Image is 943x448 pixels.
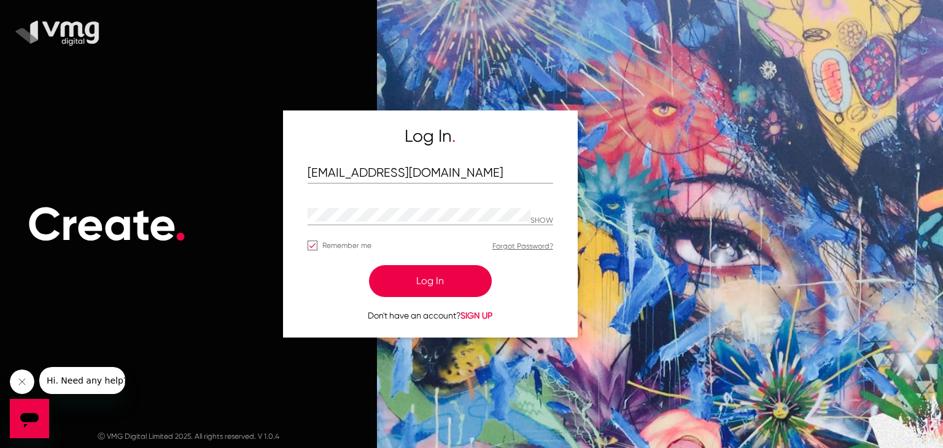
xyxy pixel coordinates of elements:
p: Don't have an account? [308,309,553,322]
span: Remember me [322,238,371,253]
iframe: Message from company [39,367,125,394]
iframe: Close message [10,369,34,394]
input: Email Address [308,166,553,180]
span: . [174,196,187,252]
span: . [452,126,456,146]
h5: Log In [308,126,553,147]
p: Hide password [530,217,553,225]
iframe: Button to launch messaging window [10,399,49,438]
button: Log In [369,265,492,297]
span: Hi. Need any help? [7,9,88,18]
a: Forgot Password? [492,242,553,250]
span: SIGN UP [460,311,492,320]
